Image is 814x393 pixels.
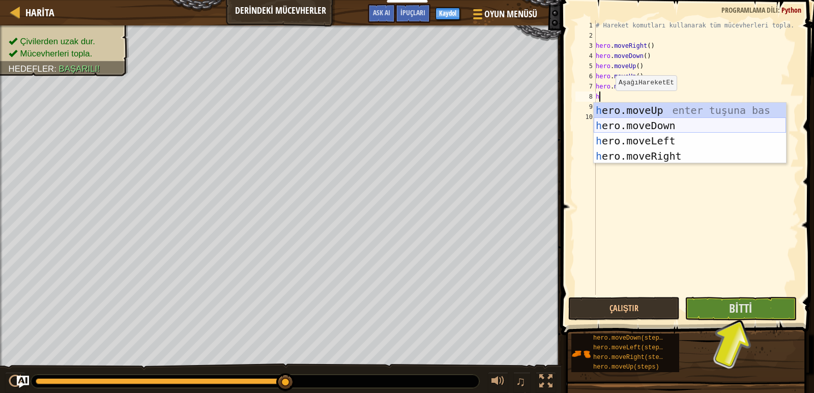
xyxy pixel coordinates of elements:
[593,354,670,361] span: hero.moveRight(steps)
[515,374,526,389] span: ♫
[571,344,591,364] img: portrait.png
[593,344,666,351] span: hero.moveLeft(steps)
[685,297,796,320] button: Bitti
[9,47,120,59] li: Mücevherleri topla.
[488,372,508,393] button: Sesi ayarla
[17,376,29,388] button: Ask AI
[20,37,95,46] span: Çivilerden uzak dur.
[619,79,674,86] code: AşağıHareketEt
[536,372,556,393] button: Tam ekran değiştir
[575,41,596,51] div: 3
[20,49,92,58] span: Mücevherleri topla.
[373,8,390,17] span: Ask AI
[721,5,778,15] span: Programlama dili
[575,61,596,71] div: 5
[9,64,54,74] span: Hedefler
[484,8,537,21] span: Oyun Menüsü
[593,364,659,371] span: hero.moveUp(steps)
[20,6,54,19] a: Harita
[54,64,59,74] span: :
[575,20,596,31] div: 1
[729,300,752,316] span: Bitti
[575,81,596,92] div: 7
[9,35,120,47] li: Çivilerden uzak dur.
[568,297,680,320] button: Çalıştır
[781,5,801,15] span: Python
[575,51,596,61] div: 4
[435,8,460,20] button: Kaydol
[465,4,543,28] button: Oyun Menüsü
[593,335,666,342] span: hero.moveDown(steps)
[778,5,781,15] span: :
[575,112,596,122] div: 10
[575,102,596,112] div: 9
[575,31,596,41] div: 2
[5,372,25,393] button: Ctrl + P: Play
[25,6,54,19] span: Harita
[513,372,531,393] button: ♫
[368,4,395,23] button: Ask AI
[400,8,425,17] span: İpuçları
[59,64,100,74] span: Başarılı!
[575,71,596,81] div: 6
[575,92,596,102] div: 8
